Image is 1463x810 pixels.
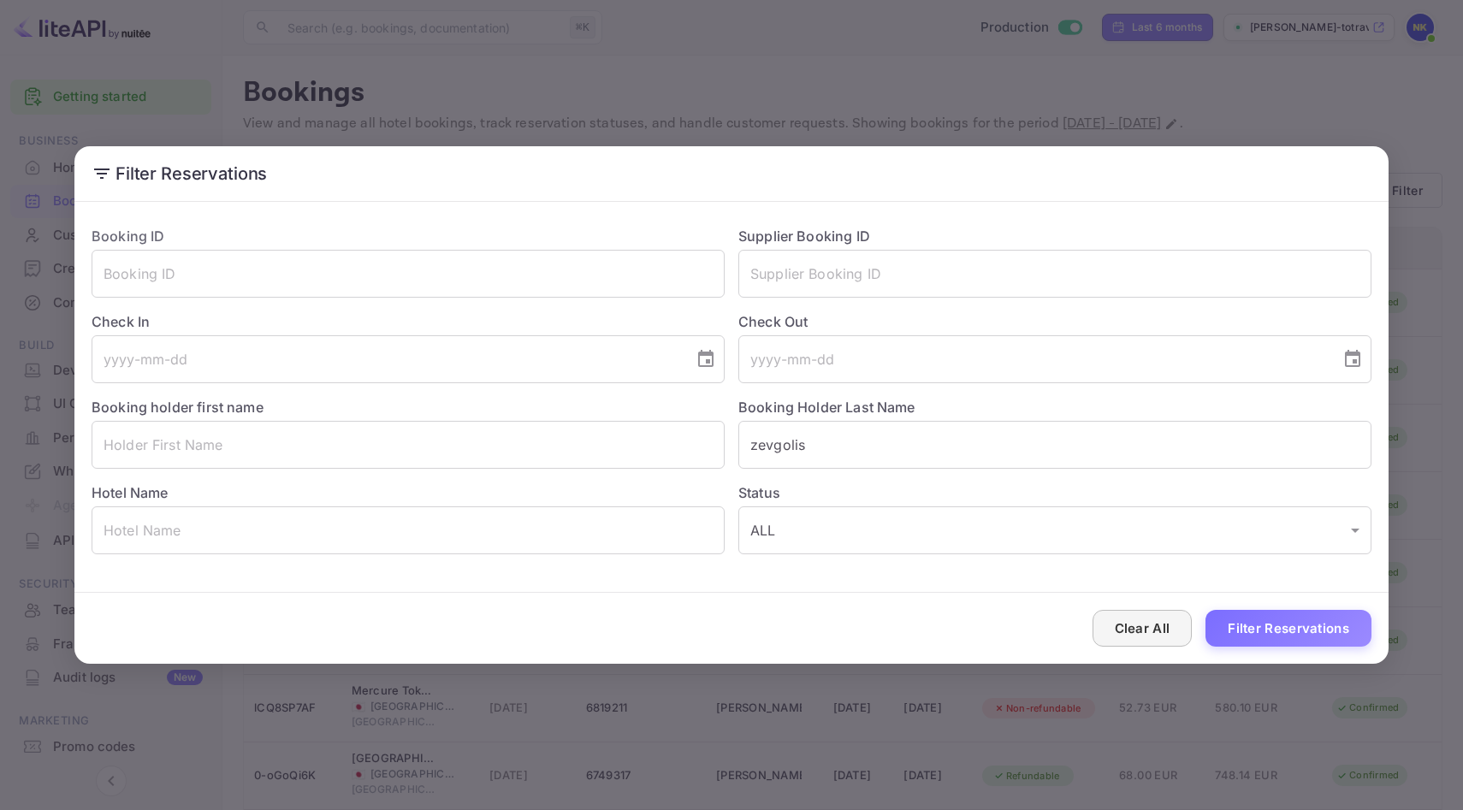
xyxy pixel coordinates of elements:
input: Supplier Booking ID [738,250,1371,298]
label: Booking ID [92,228,165,245]
label: Hotel Name [92,484,169,501]
div: ALL [738,506,1371,554]
input: Booking ID [92,250,725,298]
label: Booking holder first name [92,399,264,416]
input: Holder Last Name [738,421,1371,469]
button: Clear All [1093,610,1193,647]
button: Choose date [1336,342,1370,376]
input: yyyy-mm-dd [738,335,1329,383]
input: Hotel Name [92,506,725,554]
button: Choose date [689,342,723,376]
label: Check Out [738,311,1371,332]
input: Holder First Name [92,421,725,469]
label: Booking Holder Last Name [738,399,915,416]
button: Filter Reservations [1205,610,1371,647]
input: yyyy-mm-dd [92,335,682,383]
label: Check In [92,311,725,332]
label: Supplier Booking ID [738,228,870,245]
h2: Filter Reservations [74,146,1389,201]
label: Status [738,482,1371,503]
